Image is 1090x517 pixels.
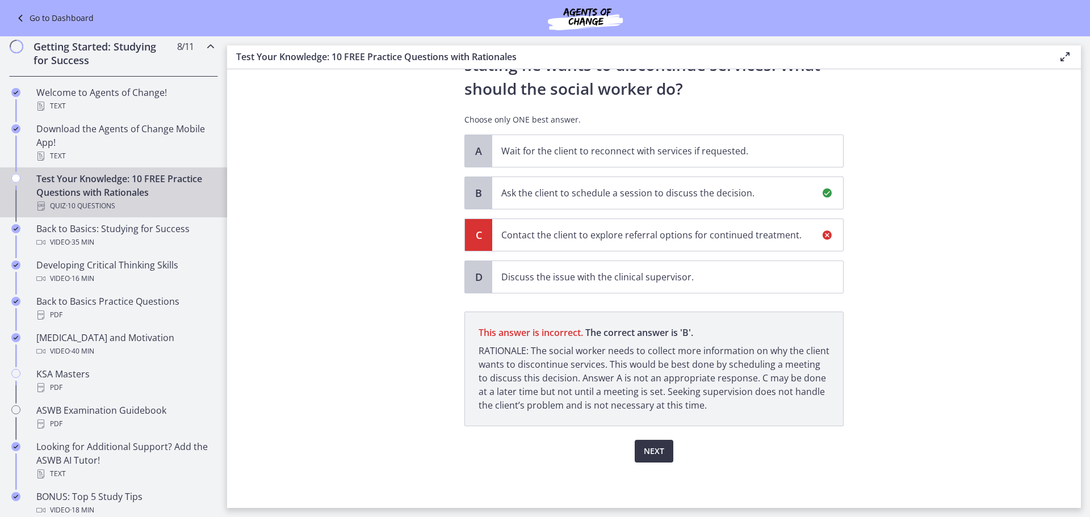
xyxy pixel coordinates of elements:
div: Video [36,344,213,358]
div: PDF [36,381,213,394]
div: [MEDICAL_DATA] and Motivation [36,331,213,358]
div: Back to Basics Practice Questions [36,295,213,322]
div: Text [36,99,213,113]
div: Video [36,503,213,517]
p: Wait for the client to reconnect with services if requested. [501,144,811,158]
span: · 18 min [70,503,94,517]
p: RATIONALE: The social worker needs to collect more information on why the client wants to discont... [479,344,829,412]
span: ' B ' [680,326,693,339]
span: The correct answer is [479,326,829,339]
span: A [472,144,485,158]
p: Discuss the issue with the clinical supervisor. [501,270,811,284]
i: Completed [11,224,20,233]
p: Choose only ONE best answer. [464,114,844,125]
div: PDF [36,308,213,322]
i: Completed [11,260,20,270]
i: Completed [11,88,20,97]
h2: Getting Started: Studying for Success [33,40,172,67]
div: Looking for Additional Support? Add the ASWB AI Tutor! [36,440,213,481]
div: KSA Masters [36,367,213,394]
div: Welcome to Agents of Change! [36,86,213,113]
p: Ask the client to schedule a session to discuss the decision. [501,186,811,200]
span: This answer is incorrect. [479,326,583,339]
span: 8 / 11 [177,40,194,53]
div: Text [36,467,213,481]
i: Completed [11,297,20,306]
span: · 35 min [70,236,94,249]
span: · 16 min [70,272,94,285]
span: C [472,228,485,242]
div: Developing Critical Thinking Skills [36,258,213,285]
div: Download the Agents of Change Mobile App! [36,122,213,163]
span: B [472,186,485,200]
div: Text [36,149,213,163]
div: Quiz [36,199,213,213]
span: D [472,270,485,284]
span: Next [644,444,664,458]
p: Contact the client to explore referral options for continued treatment. [501,228,811,242]
img: Agents of Change [517,5,653,32]
span: · 10 Questions [66,199,115,213]
h3: Test Your Knowledge: 10 FREE Practice Questions with Rationales [236,50,1040,64]
span: · 40 min [70,344,94,358]
div: PDF [36,417,213,431]
div: ASWB Examination Guidebook [36,403,213,431]
div: BONUS: Top 5 Study Tips [36,490,213,517]
i: Completed [11,442,20,451]
i: Completed [11,492,20,501]
div: Back to Basics: Studying for Success [36,222,213,249]
i: Completed [11,124,20,133]
i: Completed [11,333,20,342]
button: Next [635,440,673,463]
a: Go to Dashboard [14,11,94,25]
div: Test Your Knowledge: 10 FREE Practice Questions with Rationales [36,172,213,213]
div: Video [36,236,213,249]
div: Video [36,272,213,285]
